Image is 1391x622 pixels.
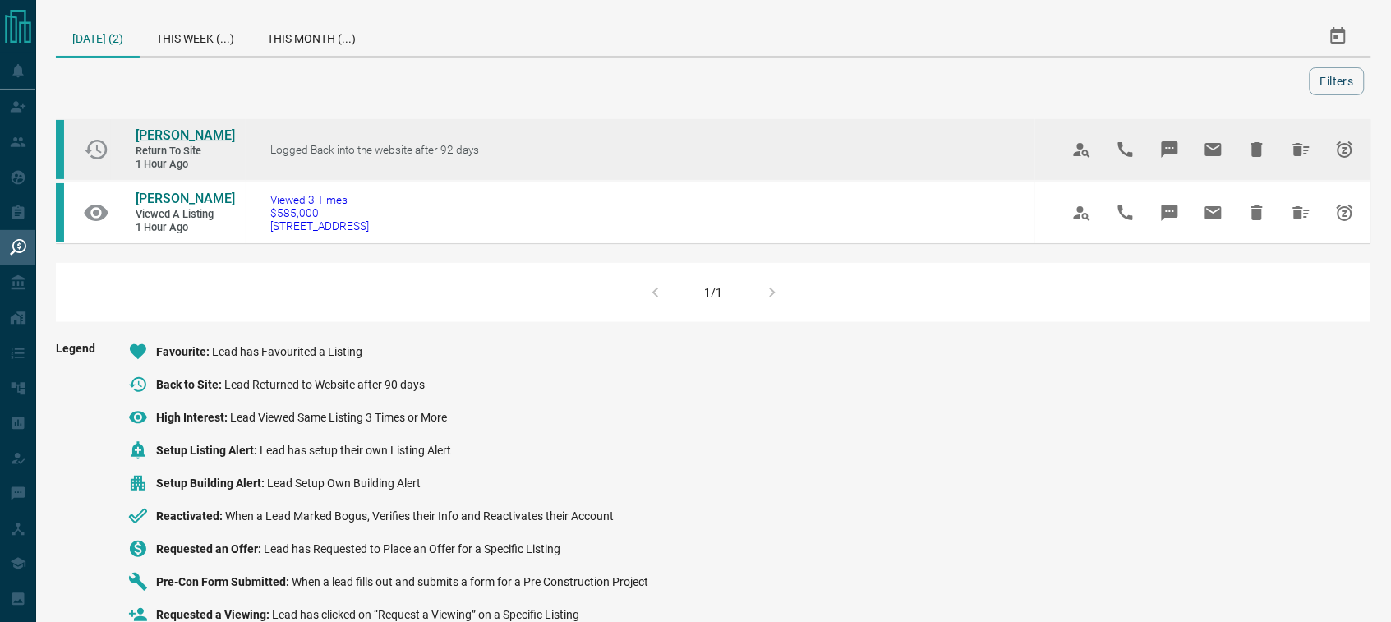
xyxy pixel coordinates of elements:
[270,193,369,206] span: Viewed 3 Times
[156,444,260,457] span: Setup Listing Alert
[292,575,648,588] span: When a lead fills out and submits a form for a Pre Construction Project
[1194,130,1233,169] span: Email
[1106,130,1145,169] span: Call
[1319,16,1358,56] button: Select Date Range
[156,542,264,555] span: Requested an Offer
[1237,193,1277,233] span: Hide
[140,16,251,56] div: This Week (...)
[1325,130,1365,169] span: Snooze
[136,191,235,206] span: [PERSON_NAME]
[56,16,140,58] div: [DATE] (2)
[267,477,421,490] span: Lead Setup Own Building Alert
[156,509,225,523] span: Reactivated
[251,16,372,56] div: This Month (...)
[56,183,64,242] div: condos.ca
[1062,130,1102,169] span: View Profile
[212,345,362,358] span: Lead has Favourited a Listing
[136,145,234,159] span: Return to Site
[56,120,64,179] div: condos.ca
[1282,193,1321,233] span: Hide All from Alex Hess
[136,158,234,172] span: 1 hour ago
[156,378,224,391] span: Back to Site
[230,411,447,424] span: Lead Viewed Same Listing 3 Times or More
[705,286,723,299] div: 1/1
[156,608,272,621] span: Requested a Viewing
[1194,193,1233,233] span: Email
[1106,193,1145,233] span: Call
[270,143,479,156] span: Logged Back into the website after 92 days
[156,575,292,588] span: Pre-Con Form Submitted
[1150,193,1190,233] span: Message
[136,191,234,208] a: [PERSON_NAME]
[156,411,230,424] span: High Interest
[136,208,234,222] span: Viewed a Listing
[136,127,235,143] span: [PERSON_NAME]
[156,477,267,490] span: Setup Building Alert
[1150,130,1190,169] span: Message
[1325,193,1365,233] span: Snooze
[1237,130,1277,169] span: Hide
[1310,67,1365,95] button: Filters
[1282,130,1321,169] span: Hide All from Kathy Alegria
[225,509,614,523] span: When a Lead Marked Bogus, Verifies their Info and Reactivates their Account
[270,193,369,233] a: Viewed 3 Times$585,000[STREET_ADDRESS]
[272,608,579,621] span: Lead has clicked on “Request a Viewing” on a Specific Listing
[260,444,451,457] span: Lead has setup their own Listing Alert
[264,542,560,555] span: Lead has Requested to Place an Offer for a Specific Listing
[136,127,234,145] a: [PERSON_NAME]
[156,345,212,358] span: Favourite
[136,221,234,235] span: 1 hour ago
[224,378,425,391] span: Lead Returned to Website after 90 days
[1062,193,1102,233] span: View Profile
[270,206,369,219] span: $585,000
[270,219,369,233] span: [STREET_ADDRESS]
